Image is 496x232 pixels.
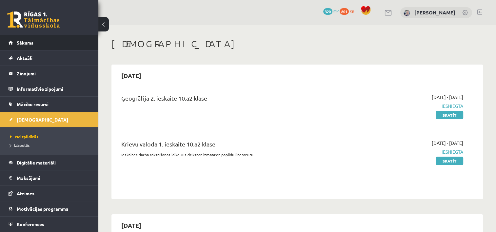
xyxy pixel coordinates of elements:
[17,40,33,46] span: Sākums
[9,170,90,185] a: Maksājumi
[9,201,90,216] a: Motivācijas programma
[9,186,90,201] a: Atzīmes
[17,81,90,96] legend: Informatīvie ziņojumi
[7,11,60,28] a: Rīgas 1. Tālmācības vidusskola
[17,55,32,61] span: Aktuāli
[340,8,349,15] span: 801
[432,94,463,101] span: [DATE] - [DATE]
[10,143,30,148] span: Izlabotās
[9,66,90,81] a: Ziņojumi
[356,103,463,109] span: Iesniegta
[9,217,90,232] a: Konferences
[9,50,90,66] a: Aktuāli
[17,117,68,123] span: [DEMOGRAPHIC_DATA]
[17,206,69,212] span: Motivācijas programma
[115,68,148,83] h2: [DATE]
[414,9,455,16] a: [PERSON_NAME]
[9,112,90,127] a: [DEMOGRAPHIC_DATA]
[9,81,90,96] a: Informatīvie ziņojumi
[432,140,463,146] span: [DATE] - [DATE]
[17,101,49,107] span: Mācību resursi
[436,157,463,165] a: Skatīt
[17,160,56,165] span: Digitālie materiāli
[340,8,357,13] a: 801 xp
[350,8,354,13] span: xp
[333,8,339,13] span: mP
[121,94,346,106] div: Ģeogrāfija 2. ieskaite 10.a2 klase
[10,142,92,148] a: Izlabotās
[323,8,339,13] a: 320 mP
[323,8,332,15] span: 320
[9,97,90,112] a: Mācību resursi
[356,148,463,155] span: Iesniegta
[10,134,38,139] span: Neizpildītās
[17,66,90,81] legend: Ziņojumi
[10,134,92,140] a: Neizpildītās
[121,140,346,152] div: Krievu valoda 1. ieskaite 10.a2 klase
[9,155,90,170] a: Digitālie materiāli
[111,38,483,49] h1: [DEMOGRAPHIC_DATA]
[17,221,44,227] span: Konferences
[17,190,34,196] span: Atzīmes
[436,111,463,119] a: Skatīt
[9,35,90,50] a: Sākums
[404,10,410,16] img: Kristīne Vītola
[121,152,346,158] p: Ieskaites darba rakstīšanas laikā Jūs drīkstat izmantot papildu literatūru.
[17,170,90,185] legend: Maksājumi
